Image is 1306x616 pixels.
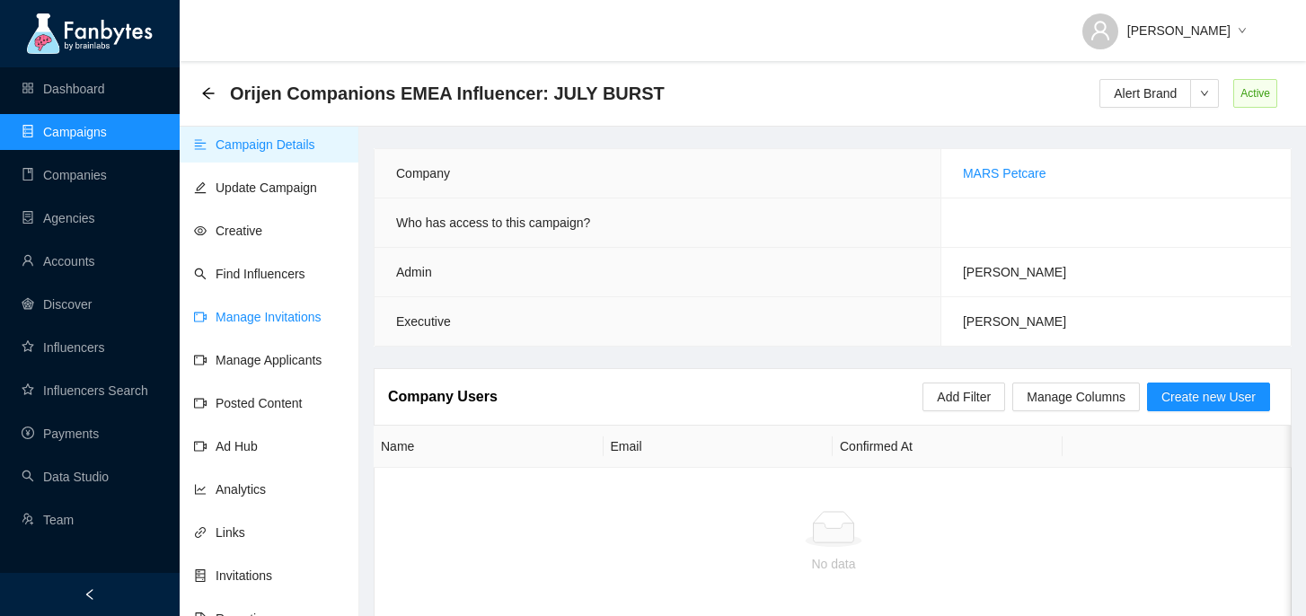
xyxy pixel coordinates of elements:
[963,166,1046,180] a: MARS Petcare
[22,470,109,484] a: searchData Studio
[1238,26,1247,37] span: down
[1147,383,1270,411] button: Create new User
[194,310,322,324] a: video-cameraManage Invitations
[1233,79,1277,108] span: Active
[194,439,258,453] a: video-cameraAd Hub
[937,387,991,407] span: Add Filter
[194,180,317,195] a: editUpdate Campaign
[1161,387,1256,407] span: Create new User
[1012,383,1140,411] button: Manage Columns
[22,211,95,225] a: containerAgencies
[194,267,305,281] a: searchFind Influencers
[22,427,99,441] a: pay-circlePayments
[396,216,590,230] span: Who has access to this campaign?
[396,166,450,180] span: Company
[1191,89,1218,98] span: down
[84,588,96,601] span: left
[22,297,92,312] a: radar-chartDiscover
[388,385,498,408] article: Company Users
[922,383,1005,411] button: Add Filter
[396,265,432,279] span: Admin
[1114,84,1177,103] span: Alert Brand
[22,383,148,398] a: starInfluencers Search
[1190,79,1219,108] button: down
[22,340,104,355] a: starInfluencers
[1127,21,1231,40] span: [PERSON_NAME]
[1027,387,1125,407] span: Manage Columns
[1090,20,1111,41] span: user
[963,265,1066,279] span: [PERSON_NAME]
[389,554,1278,574] div: No data
[194,525,245,540] a: linkLinks
[194,482,266,497] a: line-chartAnalytics
[194,137,315,152] a: align-leftCampaign Details
[604,426,834,468] th: Email
[1068,9,1261,38] button: [PERSON_NAME]down
[194,396,303,410] a: video-cameraPosted Content
[230,79,665,108] span: Orijen Companions EMEA Influencer: JULY BURST
[194,568,272,583] a: hddInvitations
[396,314,451,329] span: Executive
[1099,79,1191,108] button: Alert Brand
[833,426,1063,468] th: Confirmed At
[22,254,95,268] a: userAccounts
[22,82,105,96] a: appstoreDashboard
[963,314,1066,329] span: [PERSON_NAME]
[194,353,322,367] a: video-cameraManage Applicants
[374,426,604,468] th: Name
[22,125,107,139] a: databaseCampaigns
[194,224,262,238] a: eyeCreative
[201,86,216,101] span: arrow-left
[22,168,107,182] a: bookCompanies
[201,86,216,101] div: Back
[22,513,74,527] a: usergroup-addTeam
